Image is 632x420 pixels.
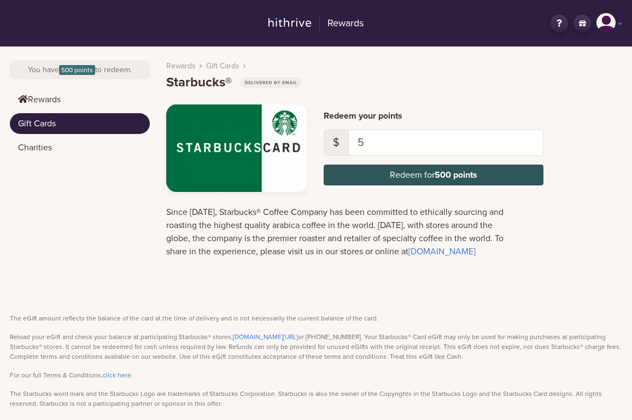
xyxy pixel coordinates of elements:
[233,333,298,341] a: [DOMAIN_NAME][URL]
[166,60,196,72] a: Rewards
[261,13,371,34] a: Rewards
[240,77,302,88] img: egiftcard-badge.75f7f56c.svg
[268,18,312,27] img: hithrive-logo.9746416d.svg
[408,246,476,257] a: [DOMAIN_NAME]
[103,371,131,379] a: click here
[10,89,150,110] a: Rewards
[10,332,622,361] p: Reload your eGift and check your balance at participating Starbucks® stores, or [PHONE_NUMBER]. Y...
[324,111,543,121] h4: Redeem your points
[10,113,150,134] a: Gift Cards
[319,15,364,32] h2: Rewards
[166,75,302,91] h1: Starbucks®
[25,8,48,17] span: Help
[324,165,543,185] button: Redeem for500 points
[10,60,150,79] div: You have to redeem.
[206,60,239,72] a: Gift Cards
[10,313,622,323] p: The eGift amount reflects the balance of the card at the time of delivery and is not necessarily ...
[10,137,150,158] a: Charities
[324,130,349,156] span: $
[435,170,477,180] strong: 500 points
[10,389,622,409] p: The Starbucks word mark and the Starbucks Logo are trademarks of Starbucks Corporation. Starbucks...
[166,207,504,257] span: Since [DATE], Starbucks® Coffee Company has been committed to ethically sourcing and roasting the...
[59,65,95,75] span: 500 points
[10,370,622,380] p: For our full Terms & Conditions, .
